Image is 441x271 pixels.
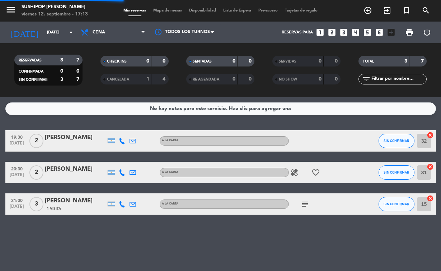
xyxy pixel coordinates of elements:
[351,28,360,37] i: looks_4
[193,78,219,81] span: RE AGENDADA
[8,173,26,181] span: [DATE]
[29,197,43,211] span: 3
[5,24,43,40] i: [DATE]
[163,59,167,64] strong: 0
[384,202,409,206] span: SIN CONFIRMAR
[5,4,16,18] button: menu
[76,69,81,74] strong: 0
[418,22,436,43] div: LOG OUT
[427,132,434,139] i: cancel
[107,78,129,81] span: CANCELADA
[8,204,26,212] span: [DATE]
[29,134,43,148] span: 2
[319,59,322,64] strong: 0
[45,165,106,174] div: [PERSON_NAME]
[150,9,186,13] span: Mapa de mesas
[379,134,414,148] button: SIN CONFIRMAR
[60,69,63,74] strong: 0
[363,6,372,15] i: add_circle_outline
[319,77,322,82] strong: 0
[290,168,299,177] i: healing
[311,168,320,177] i: favorite_border
[397,4,416,17] span: Reserva especial
[76,58,81,63] strong: 7
[146,59,149,64] strong: 0
[384,170,409,174] span: SIN CONFIRMAR
[339,28,348,37] i: looks_3
[249,59,253,64] strong: 0
[162,171,178,174] span: A LA CARTA
[375,28,384,37] i: looks_6
[5,4,16,15] i: menu
[282,30,313,35] span: Reservas para
[379,165,414,180] button: SIN CONFIRMAR
[8,133,26,141] span: 19:30
[163,77,167,82] strong: 4
[416,4,436,17] span: BUSCAR
[47,206,61,212] span: 1 Visita
[8,196,26,204] span: 21:00
[427,163,434,170] i: cancel
[383,6,391,15] i: exit_to_app
[22,11,88,18] div: viernes 12. septiembre - 17:13
[19,59,42,62] span: RESERVADAS
[363,60,374,63] span: TOTAL
[60,77,63,82] strong: 3
[186,9,220,13] span: Disponibilidad
[279,60,296,63] span: SERVIDAS
[384,139,409,143] span: SIN CONFIRMAR
[162,139,178,142] span: A LA CARTA
[8,164,26,173] span: 20:30
[402,6,411,15] i: turned_in_not
[335,77,339,82] strong: 0
[335,59,339,64] strong: 0
[220,9,255,13] span: Lista de Espera
[19,78,47,82] span: SIN CONFIRMAR
[67,28,75,37] i: arrow_drop_down
[255,9,281,13] span: Pre-acceso
[358,4,377,17] span: RESERVAR MESA
[193,60,212,63] span: SENTADAS
[29,165,43,180] span: 2
[422,6,430,15] i: search
[386,28,396,37] i: add_box
[281,9,321,13] span: Tarjetas de regalo
[45,133,106,142] div: [PERSON_NAME]
[93,30,105,35] span: Cena
[120,9,150,13] span: Mis reservas
[371,75,426,83] input: Filtrar por nombre...
[107,60,127,63] span: CHECK INS
[8,141,26,149] span: [DATE]
[249,77,253,82] strong: 0
[279,78,297,81] span: NO SHOW
[19,70,43,73] span: CONFIRMADA
[327,28,337,37] i: looks_two
[379,197,414,211] button: SIN CONFIRMAR
[421,59,425,64] strong: 7
[60,58,63,63] strong: 3
[362,75,371,83] i: filter_list
[404,59,407,64] strong: 3
[162,202,178,205] span: A LA CARTA
[233,77,235,82] strong: 0
[315,28,325,37] i: looks_one
[150,105,291,113] div: No hay notas para este servicio. Haz clic para agregar una
[405,28,414,37] span: print
[423,28,431,37] i: power_settings_new
[45,196,106,206] div: [PERSON_NAME]
[377,4,397,17] span: WALK IN
[301,200,309,208] i: subject
[76,77,81,82] strong: 7
[146,77,149,82] strong: 1
[233,59,235,64] strong: 0
[363,28,372,37] i: looks_5
[22,4,88,11] div: Sushipop [PERSON_NAME]
[427,195,434,202] i: cancel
